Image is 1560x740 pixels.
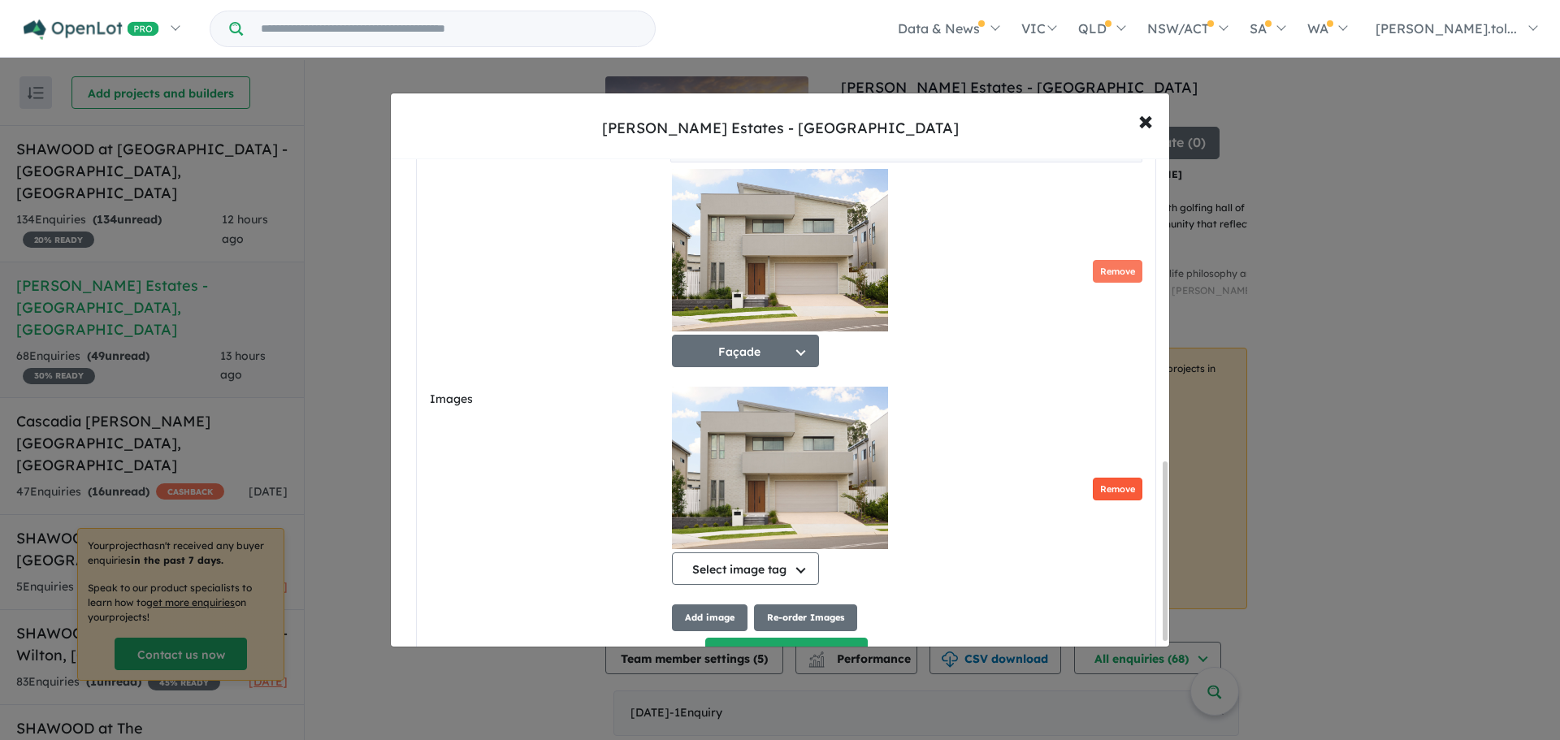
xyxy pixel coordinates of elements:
[754,604,857,631] button: Re-order Images
[24,19,159,40] img: Openlot PRO Logo White
[672,552,819,585] button: Select image tag
[672,169,889,331] img: 9k=
[602,118,959,139] div: [PERSON_NAME] Estates - [GEOGRAPHIC_DATA]
[1376,20,1517,37] span: [PERSON_NAME].tol...
[672,335,819,367] button: Façade
[1093,260,1142,283] button: Remove
[672,604,747,631] button: Add image
[1138,102,1153,137] span: ×
[246,11,652,46] input: Try estate name, suburb, builder or developer
[672,387,889,549] img: Z
[705,638,868,673] button: Save listing
[430,390,665,409] label: Images
[1093,478,1142,501] button: Remove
